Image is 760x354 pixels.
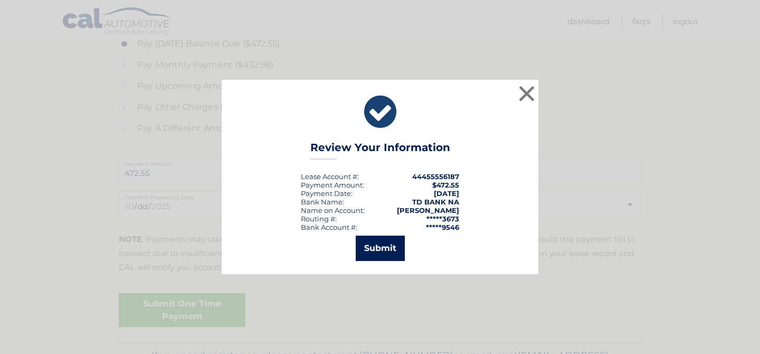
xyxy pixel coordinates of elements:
div: Bank Name: [301,198,344,206]
div: : [301,189,353,198]
div: Lease Account #: [301,172,359,181]
div: Name on Account: [301,206,365,215]
button: × [516,83,537,104]
button: Submit [356,236,405,261]
span: Payment Date [301,189,351,198]
strong: [PERSON_NAME] [397,206,459,215]
span: [DATE] [434,189,459,198]
strong: 44455556187 [412,172,459,181]
h3: Review Your Information [310,141,450,160]
div: Payment Amount: [301,181,364,189]
div: Routing #: [301,215,337,223]
div: Bank Account #: [301,223,357,231]
span: $472.55 [432,181,459,189]
strong: TD BANK NA [412,198,459,206]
